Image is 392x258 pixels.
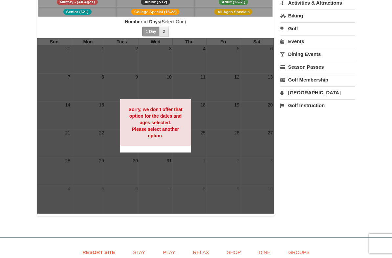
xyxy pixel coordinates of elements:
[280,86,355,99] a: [GEOGRAPHIC_DATA]
[214,9,252,15] span: All Ages Specials
[125,19,160,24] strong: Number of Days
[37,18,274,25] label: (Select One)
[63,9,92,15] span: Senior (62+)
[159,27,169,36] button: 2
[280,61,355,73] a: Season Passes
[129,107,183,138] strong: Sorry, we don't offer that option for the dates and ages selected. Please select another option.
[131,9,180,15] span: College Special (18-22)
[194,7,272,17] button: All Ages Specials
[280,35,355,47] a: Events
[280,48,355,60] a: Dining Events
[38,7,117,17] button: Senior (62+)
[280,22,355,35] a: Golf
[116,7,194,17] button: College Special (18-22)
[280,74,355,86] a: Golf Membership
[280,10,355,22] a: Biking
[142,27,160,36] button: 1 Day
[280,99,355,111] a: Golf Instruction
